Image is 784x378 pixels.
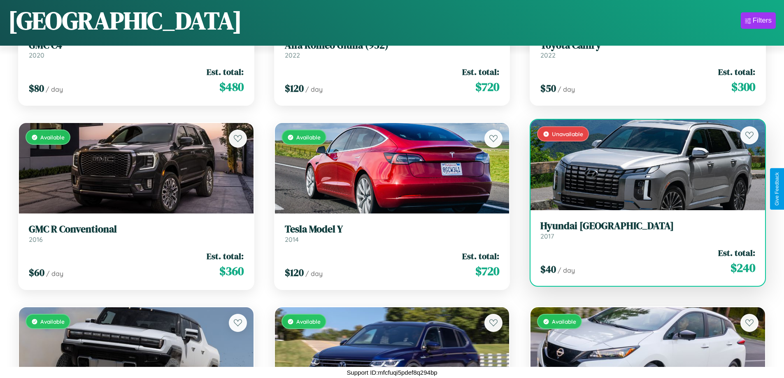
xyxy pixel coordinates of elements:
[741,12,776,29] button: Filters
[285,235,299,243] span: 2014
[285,81,304,95] span: $ 120
[540,81,556,95] span: $ 50
[540,232,554,240] span: 2017
[305,85,323,93] span: / day
[285,266,304,279] span: $ 120
[475,263,499,279] span: $ 720
[46,85,63,93] span: / day
[296,134,321,141] span: Available
[40,318,65,325] span: Available
[29,266,44,279] span: $ 60
[29,235,43,243] span: 2016
[29,223,244,235] h3: GMC R Conventional
[347,367,437,378] p: Support ID: mfcfuqi5pdef8q294bp
[753,16,772,25] div: Filters
[207,250,244,262] span: Est. total:
[29,223,244,243] a: GMC R Conventional2016
[540,51,556,59] span: 2022
[29,51,44,59] span: 2020
[29,81,44,95] span: $ 80
[718,247,755,259] span: Est. total:
[718,66,755,78] span: Est. total:
[285,223,500,243] a: Tesla Model Y2014
[29,39,244,60] a: GMC C42020
[285,39,500,60] a: Alfa Romeo Giulia (952)2022
[219,79,244,95] span: $ 480
[462,66,499,78] span: Est. total:
[731,79,755,95] span: $ 300
[552,318,576,325] span: Available
[46,269,63,278] span: / day
[540,262,556,276] span: $ 40
[730,260,755,276] span: $ 240
[774,172,780,206] div: Give Feedback
[285,51,300,59] span: 2022
[40,134,65,141] span: Available
[540,220,755,240] a: Hyundai [GEOGRAPHIC_DATA]2017
[207,66,244,78] span: Est. total:
[558,85,575,93] span: / day
[8,4,242,37] h1: [GEOGRAPHIC_DATA]
[285,223,500,235] h3: Tesla Model Y
[540,39,755,60] a: Toyota Camry2022
[540,220,755,232] h3: Hyundai [GEOGRAPHIC_DATA]
[552,130,583,137] span: Unavailable
[219,263,244,279] span: $ 360
[558,266,575,274] span: / day
[462,250,499,262] span: Est. total:
[296,318,321,325] span: Available
[305,269,323,278] span: / day
[475,79,499,95] span: $ 720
